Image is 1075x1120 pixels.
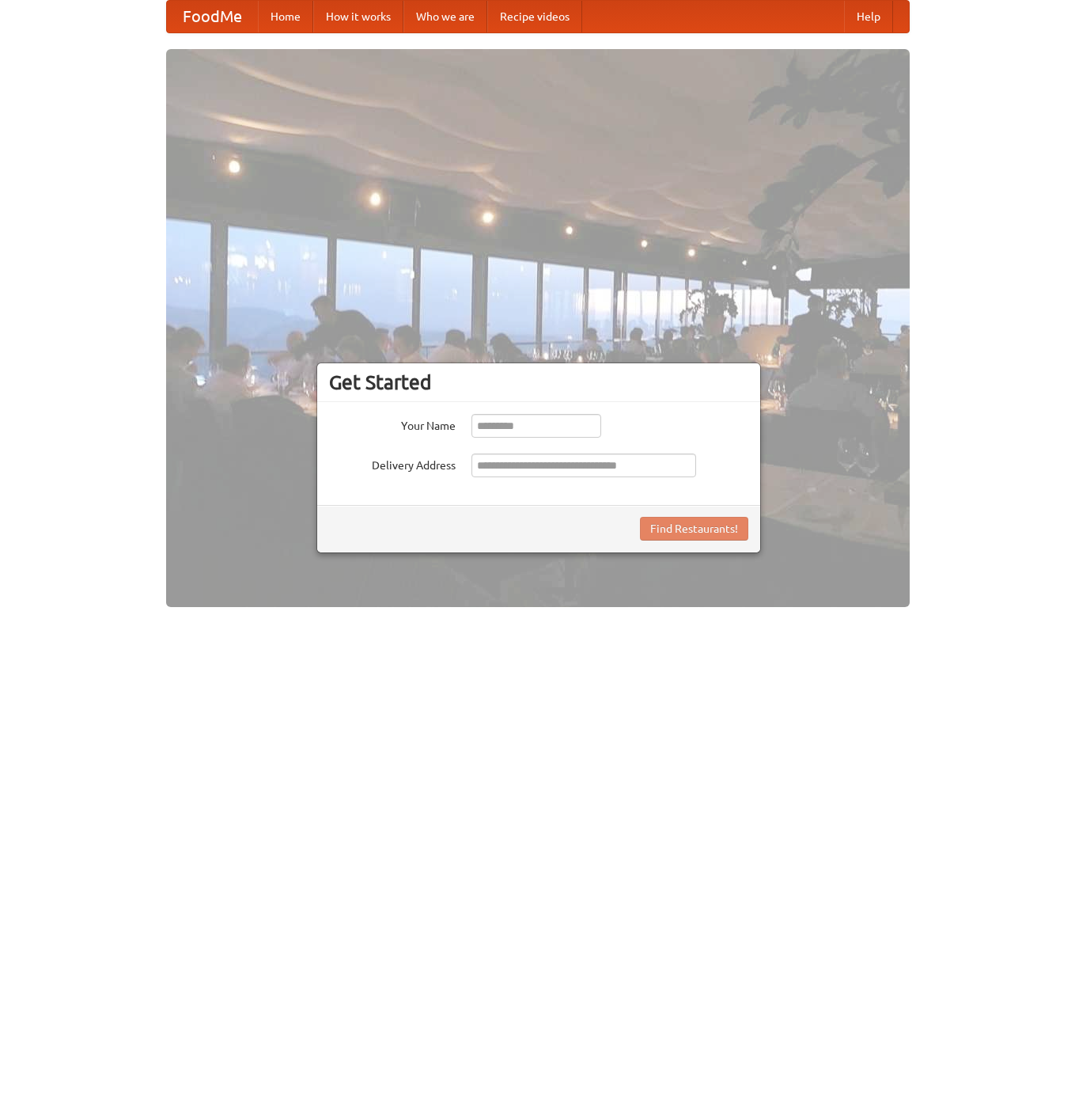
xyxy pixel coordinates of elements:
[403,1,487,32] a: Who we are
[313,1,403,32] a: How it works
[329,454,456,473] label: Delivery Address
[329,414,456,434] label: Your Name
[258,1,313,32] a: Home
[329,370,748,394] h3: Get Started
[640,517,748,541] button: Find Restaurants!
[167,1,258,32] a: FoodMe
[487,1,582,32] a: Recipe videos
[844,1,893,32] a: Help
